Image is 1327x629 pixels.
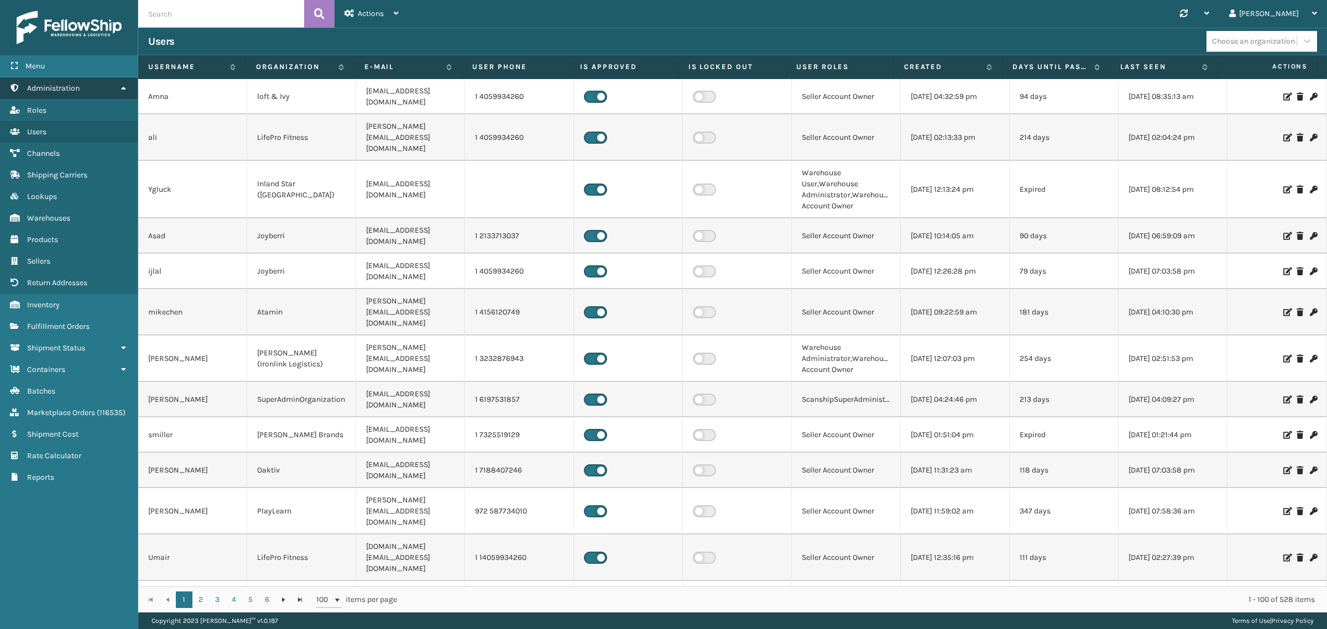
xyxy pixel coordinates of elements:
[901,581,1010,616] td: [DATE] 12:25:40 pm
[148,35,175,48] h3: Users
[1283,232,1290,240] i: Edit
[1283,396,1290,403] i: Edit
[247,581,356,616] td: LifePro Fitness
[27,127,46,137] span: Users
[138,488,247,534] td: [PERSON_NAME]
[792,218,901,254] td: Seller Account Owner
[356,161,465,218] td: [EMAIL_ADDRESS][DOMAIN_NAME]
[1297,308,1303,316] i: Delete
[792,254,901,289] td: Seller Account Owner
[1310,308,1316,316] i: Change Password
[901,534,1010,581] td: [DATE] 12:35:16 pm
[242,591,259,608] a: 5
[901,114,1010,161] td: [DATE] 02:13:33 pm
[1297,554,1303,562] i: Delete
[465,114,574,161] td: 1 4059934260
[292,591,309,608] a: Go to the last page
[364,62,441,72] label: E-mail
[792,581,901,616] td: Seller Account Owner
[1010,79,1119,114] td: 94 days
[27,408,95,417] span: Marketplace Orders
[1010,417,1119,453] td: Expired
[1310,268,1316,275] i: Change Password
[792,453,901,488] td: Seller Account Owner
[226,591,242,608] a: 4
[1232,612,1314,629] div: |
[138,581,247,616] td: ijlal
[316,591,397,608] span: items per page
[1010,114,1119,161] td: 214 days
[247,79,356,114] td: loft & Ivy
[356,382,465,417] td: [EMAIL_ADDRESS][DOMAIN_NAME]
[412,594,1315,605] div: 1 - 100 of 528 items
[1283,554,1290,562] i: Edit
[1297,396,1303,403] i: Delete
[1310,507,1316,515] i: Change Password
[1010,336,1119,382] td: 254 days
[27,235,58,244] span: Products
[465,453,574,488] td: 1 7188407246
[1283,134,1290,141] i: Edit
[247,336,356,382] td: [PERSON_NAME] (Ironlink Logistics)
[138,382,247,417] td: [PERSON_NAME]
[1120,62,1197,72] label: Last Seen
[356,488,465,534] td: [PERSON_NAME][EMAIL_ADDRESS][DOMAIN_NAME]
[1283,431,1290,439] i: Edit
[465,534,574,581] td: 1 14059934260
[1283,186,1290,193] i: Edit
[1119,581,1227,616] td: [DATE] 07:03:58 pm
[247,218,356,254] td: Joyberri
[138,79,247,114] td: Amna
[209,591,226,608] a: 3
[138,453,247,488] td: [PERSON_NAME]
[1283,355,1290,363] i: Edit
[465,336,574,382] td: 1 3232876943
[138,417,247,453] td: smiller
[1283,466,1290,474] i: Edit
[247,453,356,488] td: Oaktiv
[1310,396,1316,403] i: Change Password
[1119,254,1227,289] td: [DATE] 07:03:58 pm
[901,336,1010,382] td: [DATE] 12:07:03 pm
[901,254,1010,289] td: [DATE] 12:26:28 pm
[901,161,1010,218] td: [DATE] 12:13:24 pm
[138,254,247,289] td: ijlal
[356,417,465,453] td: [EMAIL_ADDRESS][DOMAIN_NAME]
[176,591,192,608] a: 1
[356,79,465,114] td: [EMAIL_ADDRESS][DOMAIN_NAME]
[901,79,1010,114] td: [DATE] 04:32:59 pm
[1297,268,1303,275] i: Delete
[465,218,574,254] td: 1 2133713037
[1012,62,1089,72] label: Days until password expires
[138,218,247,254] td: Asad
[27,149,60,158] span: Channels
[27,322,90,331] span: Fulfillment Orders
[792,417,901,453] td: Seller Account Owner
[792,534,901,581] td: Seller Account Owner
[792,79,901,114] td: Seller Account Owner
[465,79,574,114] td: 1 4059934260
[1119,336,1227,382] td: [DATE] 02:51:53 pm
[27,213,70,223] span: Warehouses
[1119,417,1227,453] td: [DATE] 01:21:44 pm
[247,382,356,417] td: SuperAdminOrganization
[904,62,980,72] label: Created
[1119,289,1227,336] td: [DATE] 04:10:30 pm
[465,254,574,289] td: 1 4059934260
[256,62,332,72] label: Organization
[259,591,275,608] a: 6
[1297,186,1303,193] i: Delete
[27,106,46,115] span: Roles
[792,382,901,417] td: ScanshipSuperAdministrator
[1283,268,1290,275] i: Edit
[1310,232,1316,240] i: Change Password
[296,595,305,604] span: Go to the last page
[1212,35,1295,47] div: Choose an organization
[465,289,574,336] td: 1 4156120749
[1310,186,1316,193] i: Change Password
[247,114,356,161] td: LifePro Fitness
[25,61,45,71] span: Menu
[465,417,574,453] td: 1 7325519129
[356,218,465,254] td: [EMAIL_ADDRESS][DOMAIN_NAME]
[148,62,224,72] label: Username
